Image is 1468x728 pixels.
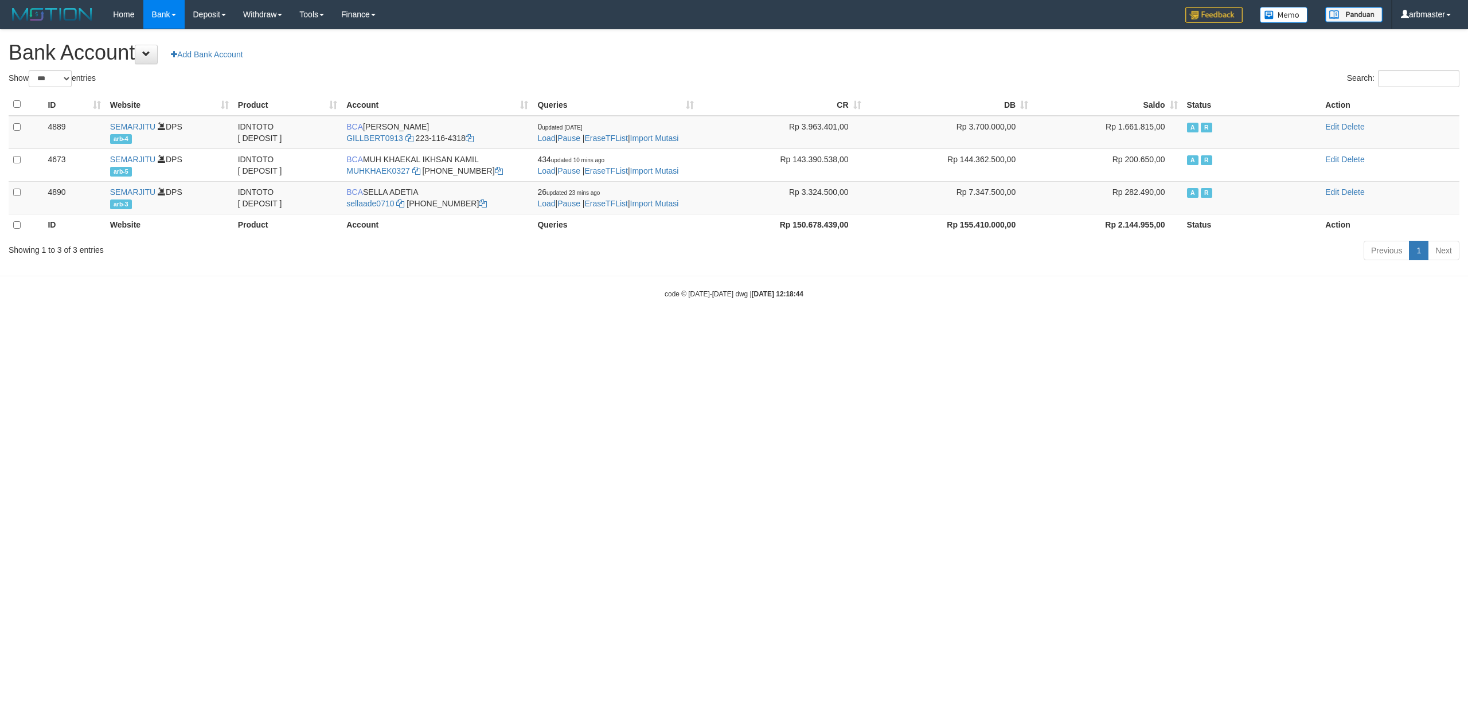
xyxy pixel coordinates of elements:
th: Queries [533,214,698,236]
span: updated 23 mins ago [546,190,600,196]
span: | | | [537,122,678,143]
span: 26 [537,187,600,197]
td: DPS [106,148,233,181]
a: Load [537,199,555,208]
td: Rp 7.347.500,00 [866,181,1033,214]
th: Queries: activate to sort column ascending [533,93,698,116]
td: 4673 [43,148,105,181]
th: Product [233,214,342,236]
img: Button%20Memo.svg [1260,7,1308,23]
span: Running [1201,155,1212,165]
a: GILLBERT0913 [346,134,403,143]
a: EraseTFList [584,199,627,208]
input: Search: [1378,70,1459,87]
a: Copy GILLBERT0913 to clipboard [405,134,413,143]
a: Import Mutasi [630,166,679,175]
a: Copy 7152165849 to clipboard [495,166,503,175]
th: DB: activate to sort column ascending [866,93,1033,116]
td: 4889 [43,116,105,149]
a: SEMARJITU [110,155,155,164]
img: MOTION_logo.png [9,6,96,23]
th: ID: activate to sort column ascending [43,93,105,116]
span: Active [1187,188,1198,198]
a: Add Bank Account [163,45,250,64]
a: MUHKHAEK0327 [346,166,410,175]
a: Next [1428,241,1459,260]
span: arb-3 [110,199,132,209]
span: 0 [537,122,582,131]
img: Feedback.jpg [1185,7,1243,23]
th: Action [1321,214,1459,236]
a: EraseTFList [584,134,627,143]
a: Import Mutasi [630,199,679,208]
span: 434 [537,155,604,164]
a: EraseTFList [584,166,627,175]
div: Showing 1 to 3 of 3 entries [9,240,603,256]
td: DPS [106,116,233,149]
small: code © [DATE]-[DATE] dwg | [665,290,803,298]
a: Pause [557,199,580,208]
th: Product: activate to sort column ascending [233,93,342,116]
a: Edit [1325,155,1339,164]
td: Rp 200.650,00 [1033,148,1182,181]
a: Delete [1341,122,1364,131]
span: Running [1201,123,1212,132]
a: Pause [557,166,580,175]
td: Rp 1.661.815,00 [1033,116,1182,149]
td: DPS [106,181,233,214]
label: Show entries [9,70,96,87]
th: Rp 150.678.439,00 [698,214,866,236]
span: arb-5 [110,167,132,177]
a: SEMARJITU [110,122,155,131]
a: Load [537,134,555,143]
a: Load [537,166,555,175]
a: 1 [1409,241,1428,260]
a: Pause [557,134,580,143]
strong: [DATE] 12:18:44 [752,290,803,298]
a: Copy 6127014665 to clipboard [479,199,487,208]
td: Rp 282.490,00 [1033,181,1182,214]
span: BCA [346,155,363,164]
span: Active [1187,123,1198,132]
img: panduan.png [1325,7,1383,22]
th: ID [43,214,105,236]
th: Account: activate to sort column ascending [342,93,533,116]
a: Edit [1325,122,1339,131]
h1: Bank Account [9,41,1459,64]
a: Edit [1325,187,1339,197]
a: Copy MUHKHAEK0327 to clipboard [412,166,420,175]
th: Website [106,214,233,236]
th: Rp 155.410.000,00 [866,214,1033,236]
td: Rp 3.700.000,00 [866,116,1033,149]
th: Website: activate to sort column ascending [106,93,233,116]
a: Import Mutasi [630,134,679,143]
span: BCA [346,187,363,197]
span: arb-4 [110,134,132,144]
th: Saldo: activate to sort column ascending [1033,93,1182,116]
th: Account [342,214,533,236]
td: Rp 143.390.538,00 [698,148,866,181]
span: updated [DATE] [542,124,582,131]
span: Active [1187,155,1198,165]
td: IDNTOTO [ DEPOSIT ] [233,148,342,181]
label: Search: [1347,70,1459,87]
span: BCA [346,122,363,131]
th: Rp 2.144.955,00 [1033,214,1182,236]
span: updated 10 mins ago [551,157,604,163]
td: Rp 3.324.500,00 [698,181,866,214]
a: Delete [1341,155,1364,164]
a: Copy sellaade0710 to clipboard [396,199,404,208]
td: 4890 [43,181,105,214]
td: Rp 144.362.500,00 [866,148,1033,181]
a: SEMARJITU [110,187,155,197]
td: [PERSON_NAME] 223-116-4318 [342,116,533,149]
td: Rp 3.963.401,00 [698,116,866,149]
th: Action [1321,93,1459,116]
span: | | | [537,187,678,208]
td: MUH KHAEKAL IKHSAN KAMIL [PHONE_NUMBER] [342,148,533,181]
td: IDNTOTO [ DEPOSIT ] [233,116,342,149]
a: Previous [1364,241,1410,260]
th: Status [1182,93,1321,116]
span: Running [1201,188,1212,198]
a: Copy 2231164318 to clipboard [466,134,474,143]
